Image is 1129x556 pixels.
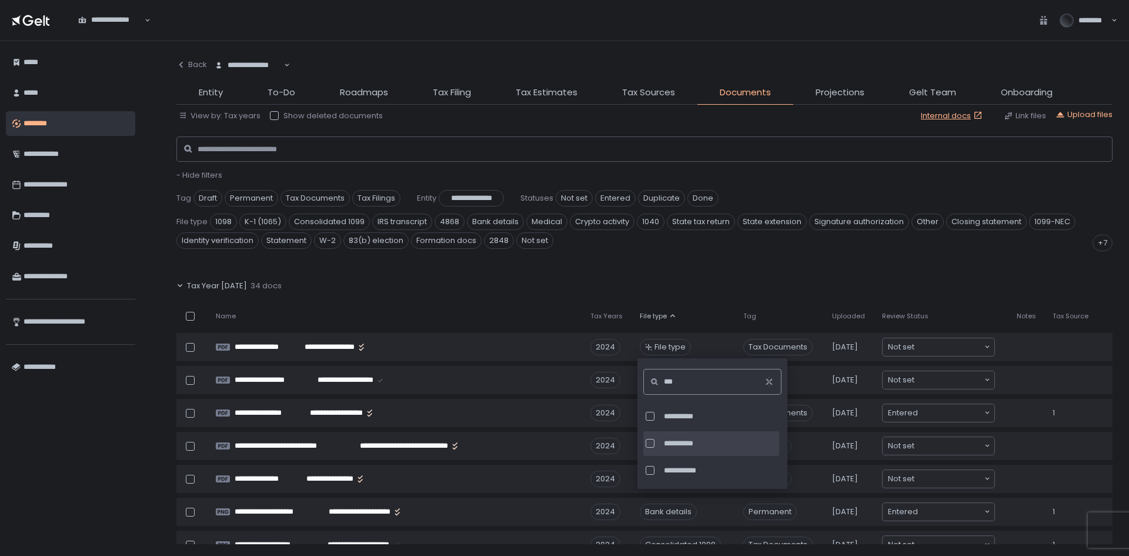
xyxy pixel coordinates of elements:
[176,169,222,181] span: - Hide filters
[637,214,664,230] span: 1040
[179,111,260,121] button: View by: Tax years
[743,537,813,553] span: Tax Documents
[888,506,918,518] span: Entered
[888,374,914,386] span: Not set
[595,190,636,207] span: Entered
[1053,312,1088,321] span: Tax Source
[590,405,620,421] div: 2024
[883,371,994,389] div: Search for option
[268,86,295,99] span: To-Do
[1053,408,1055,418] span: 1
[914,473,983,485] input: Search for option
[638,190,685,207] span: Duplicate
[914,440,983,452] input: Search for option
[832,342,858,352] span: [DATE]
[654,342,686,352] span: File type
[918,407,983,419] input: Search for option
[622,86,675,99] span: Tax Sources
[590,471,620,487] div: 2024
[216,312,236,321] span: Name
[882,312,928,321] span: Review Status
[914,374,983,386] input: Search for option
[888,341,914,353] span: Not set
[832,540,858,550] span: [DATE]
[570,214,634,230] span: Crypto activity
[743,312,756,321] span: Tag
[526,214,567,230] span: Medical
[210,214,237,230] span: 1098
[687,190,719,207] span: Done
[888,407,918,419] span: Entered
[590,438,620,454] div: 2024
[176,193,191,204] span: Tag
[250,281,282,291] span: 34 docs
[372,214,432,230] span: IRS transcript
[1053,507,1055,517] span: 1
[809,214,909,230] span: Signature authorization
[176,53,207,76] button: Back
[484,232,514,249] span: 2848
[946,214,1027,230] span: Closing statement
[883,437,994,455] div: Search for option
[883,338,994,356] div: Search for option
[1004,111,1046,121] button: Link files
[1093,235,1113,251] div: +7
[225,190,278,207] span: Permanent
[918,506,983,518] input: Search for option
[914,341,983,353] input: Search for option
[590,312,623,321] span: Tax Years
[314,232,341,249] span: W-2
[433,86,471,99] span: Tax Filing
[199,86,223,99] span: Entity
[1029,214,1075,230] span: 1099-NEC
[816,86,864,99] span: Projections
[516,232,553,249] span: Not set
[590,504,620,520] div: 2024
[832,507,858,517] span: [DATE]
[289,214,370,230] span: Consolidated 1099
[187,281,247,291] span: Tax Year [DATE]
[590,339,620,355] div: 2024
[640,537,721,553] div: Consolidated 1099
[832,441,858,451] span: [DATE]
[914,539,983,551] input: Search for option
[888,539,914,551] span: Not set
[832,312,865,321] span: Uploaded
[883,503,994,521] div: Search for option
[239,214,286,230] span: K-1 (1065)
[832,474,858,484] span: [DATE]
[1001,86,1053,99] span: Onboarding
[888,473,914,485] span: Not set
[282,59,283,71] input: Search for option
[1017,312,1036,321] span: Notes
[1055,109,1113,120] button: Upload files
[343,232,409,249] span: 83(b) election
[207,53,290,78] div: Search for option
[909,86,956,99] span: Gelt Team
[590,537,620,553] div: 2024
[737,214,807,230] span: State extension
[743,339,813,355] span: Tax Documents
[590,372,620,388] div: 2024
[640,312,667,321] span: File type
[640,504,697,520] div: Bank details
[516,86,577,99] span: Tax Estimates
[520,193,553,204] span: Statuses
[176,170,222,181] button: - Hide filters
[176,217,208,227] span: File type
[261,232,312,249] span: Statement
[883,404,994,422] div: Search for option
[883,536,994,554] div: Search for option
[883,470,994,488] div: Search for option
[176,59,207,70] div: Back
[411,232,482,249] span: Formation docs
[667,214,735,230] span: State tax return
[743,504,797,520] span: Permanent
[1053,540,1055,550] span: 1
[340,86,388,99] span: Roadmaps
[720,86,771,99] span: Documents
[193,190,222,207] span: Draft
